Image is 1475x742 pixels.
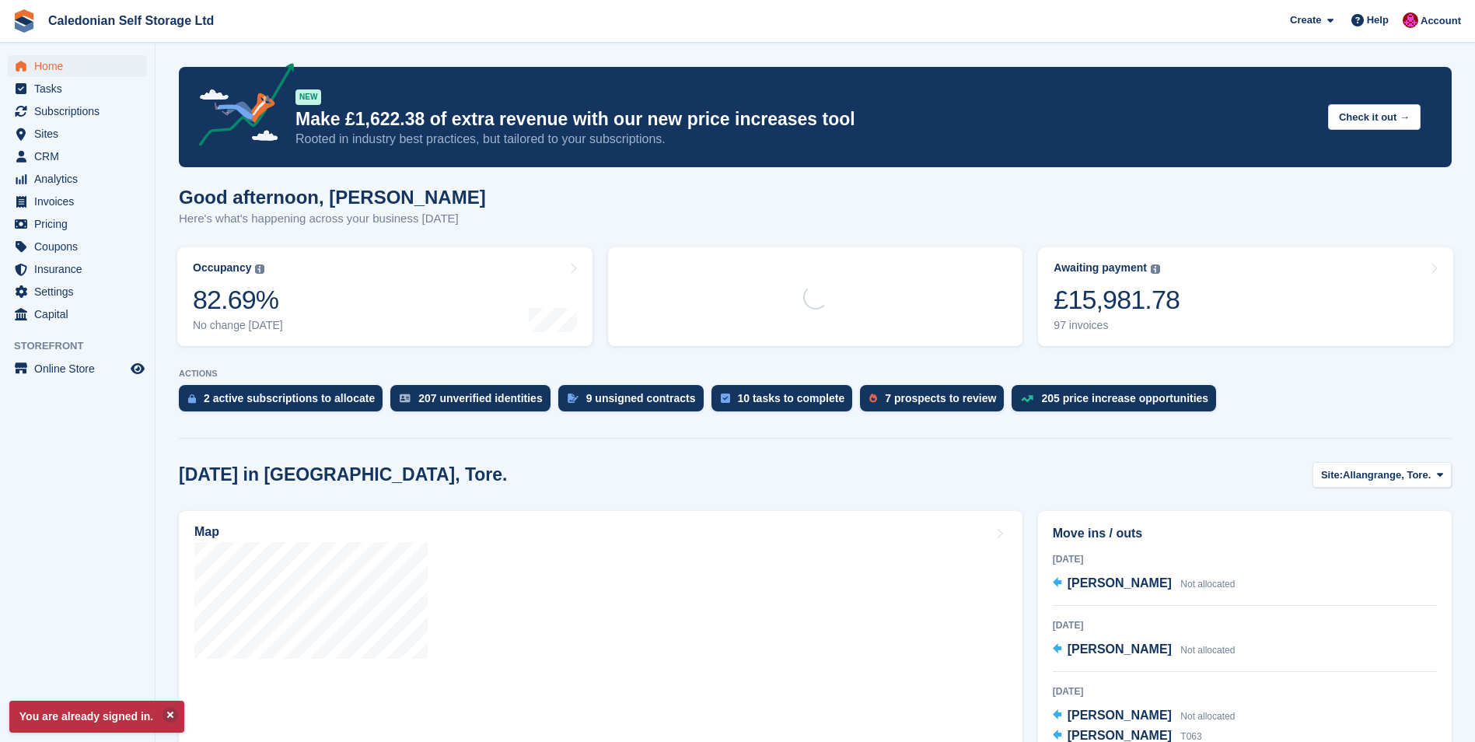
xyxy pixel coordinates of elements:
div: No change [DATE] [193,319,283,332]
a: menu [8,123,147,145]
div: [DATE] [1053,618,1437,632]
a: 207 unverified identities [390,385,558,419]
img: Donald Mathieson [1403,12,1418,28]
span: Settings [34,281,128,303]
div: 205 price increase opportunities [1041,392,1208,404]
img: task-75834270c22a3079a89374b754ae025e5fb1db73e45f91037f5363f120a921f8.svg [721,394,730,403]
div: £15,981.78 [1054,284,1180,316]
span: Home [34,55,128,77]
div: 2 active subscriptions to allocate [204,392,375,404]
a: 9 unsigned contracts [558,385,711,419]
div: 9 unsigned contracts [586,392,696,404]
div: NEW [295,89,321,105]
span: Storefront [14,338,155,354]
a: Caledonian Self Storage Ltd [42,8,220,33]
span: Account [1421,13,1461,29]
a: menu [8,191,147,212]
span: Not allocated [1180,645,1235,656]
a: menu [8,281,147,303]
a: 7 prospects to review [860,385,1012,419]
span: Sites [34,123,128,145]
a: [PERSON_NAME] Not allocated [1053,706,1236,726]
div: 97 invoices [1054,319,1180,332]
img: contract_signature_icon-13c848040528278c33f63329250d36e43548de30e8caae1d1a13099fd9432cc5.svg [568,394,578,403]
button: Site: Allangrange, Tore. [1312,462,1452,488]
a: Preview store [128,359,147,378]
a: 205 price increase opportunities [1012,385,1224,419]
span: CRM [34,145,128,167]
span: [PERSON_NAME] [1068,576,1172,590]
span: T063 [1180,731,1201,742]
img: price-adjustments-announcement-icon-8257ccfd72463d97f412b2fc003d46551f7dbcb40ab6d574587a9cd5c0d94... [186,63,295,152]
div: [DATE] [1053,684,1437,698]
span: Not allocated [1180,711,1235,722]
div: 82.69% [193,284,283,316]
span: [PERSON_NAME] [1068,729,1172,742]
h2: [DATE] in [GEOGRAPHIC_DATA], Tore. [179,464,508,485]
div: 207 unverified identities [418,392,543,404]
button: Check it out → [1328,104,1421,130]
div: [DATE] [1053,552,1437,566]
img: price_increase_opportunities-93ffe204e8149a01c8c9dc8f82e8f89637d9d84a8eef4429ea346261dce0b2c0.svg [1021,395,1033,402]
p: You are already signed in. [9,701,184,733]
a: 10 tasks to complete [711,385,861,419]
h1: Good afternoon, [PERSON_NAME] [179,187,486,208]
a: menu [8,258,147,280]
img: icon-info-grey-7440780725fd019a000dd9b08b2336e03edf1995a4989e88bcd33f0948082b44.svg [255,264,264,274]
a: Occupancy 82.69% No change [DATE] [177,247,592,346]
img: active_subscription_to_allocate_icon-d502201f5373d7db506a760aba3b589e785aa758c864c3986d89f69b8ff3... [188,394,196,404]
h2: Move ins / outs [1053,524,1437,543]
a: menu [8,303,147,325]
span: Site: [1321,467,1343,483]
div: Awaiting payment [1054,261,1147,275]
div: 7 prospects to review [885,392,996,404]
span: Coupons [34,236,128,257]
span: Tasks [34,78,128,100]
span: Allangrange, Tore. [1343,467,1431,483]
a: [PERSON_NAME] Not allocated [1053,574,1236,594]
a: menu [8,213,147,235]
span: Subscriptions [34,100,128,122]
p: Here's what's happening across your business [DATE] [179,210,486,228]
a: menu [8,145,147,167]
img: stora-icon-8386f47178a22dfd0bd8f6a31ec36ba5ce8667c1dd55bd0f319d3a0aa187defe.svg [12,9,36,33]
a: menu [8,100,147,122]
span: Help [1367,12,1389,28]
a: Awaiting payment £15,981.78 97 invoices [1038,247,1453,346]
a: [PERSON_NAME] Not allocated [1053,640,1236,660]
span: Create [1290,12,1321,28]
span: Pricing [34,213,128,235]
div: Occupancy [193,261,251,275]
h2: Map [194,525,219,539]
span: Online Store [34,358,128,380]
span: Capital [34,303,128,325]
span: Analytics [34,168,128,190]
span: [PERSON_NAME] [1068,642,1172,656]
a: menu [8,78,147,100]
span: [PERSON_NAME] [1068,709,1172,722]
p: Rooted in industry best practices, but tailored to your subscriptions. [295,131,1316,148]
a: 2 active subscriptions to allocate [179,385,390,419]
img: verify_identity-adf6edd0f0f0b5bbfe63781bf79b02c33cf7c696d77639b501bdc392416b5a36.svg [400,394,411,403]
a: menu [8,236,147,257]
span: Invoices [34,191,128,212]
a: menu [8,358,147,380]
a: menu [8,168,147,190]
div: 10 tasks to complete [738,392,845,404]
p: Make £1,622.38 of extra revenue with our new price increases tool [295,108,1316,131]
img: prospect-51fa495bee0391a8d652442698ab0144808aea92771e9ea1ae160a38d050c398.svg [869,394,877,403]
span: Not allocated [1180,579,1235,590]
a: menu [8,55,147,77]
p: ACTIONS [179,369,1452,379]
span: Insurance [34,258,128,280]
img: icon-info-grey-7440780725fd019a000dd9b08b2336e03edf1995a4989e88bcd33f0948082b44.svg [1151,264,1160,274]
